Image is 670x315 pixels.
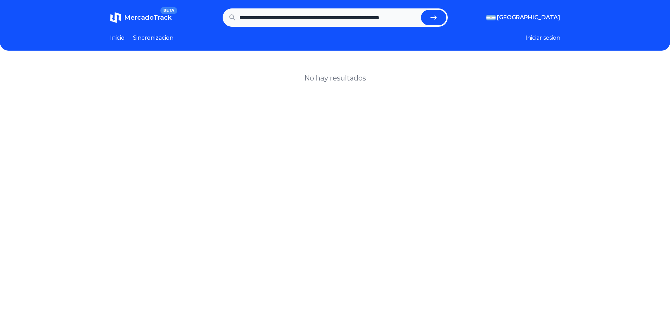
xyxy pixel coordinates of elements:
img: Argentina [486,15,496,20]
a: MercadoTrackBETA [110,12,172,23]
button: Iniciar sesion [525,34,560,42]
a: Sincronizacion [133,34,173,42]
img: MercadoTrack [110,12,121,23]
h1: No hay resultados [304,73,366,83]
span: [GEOGRAPHIC_DATA] [497,13,560,22]
span: BETA [160,7,177,14]
span: MercadoTrack [124,14,172,21]
a: Inicio [110,34,125,42]
button: [GEOGRAPHIC_DATA] [486,13,560,22]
